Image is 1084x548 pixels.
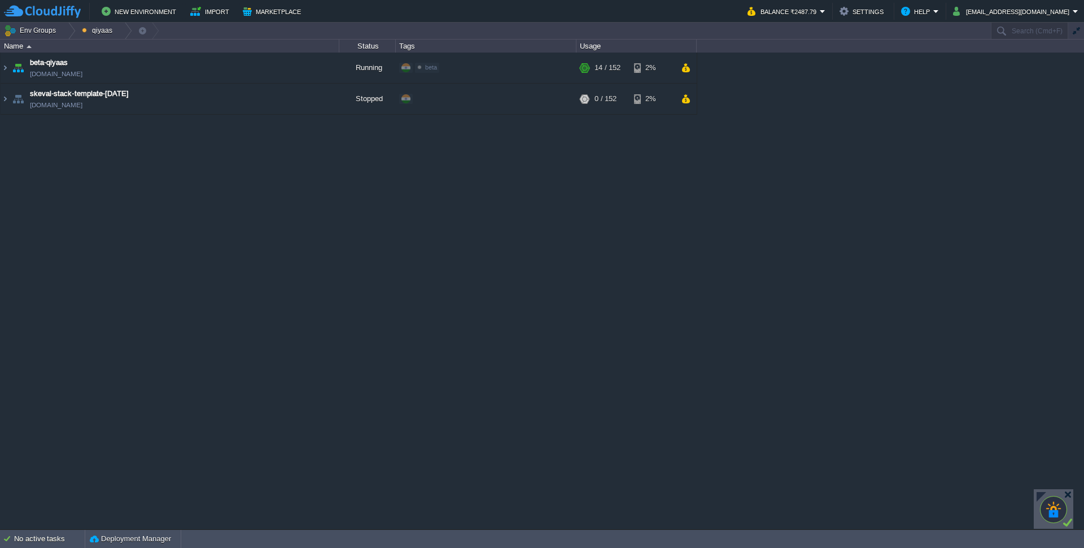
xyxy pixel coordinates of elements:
[102,5,180,18] button: New Environment
[30,99,82,111] a: [DOMAIN_NAME]
[840,5,887,18] button: Settings
[10,84,26,114] img: AMDAwAAAACH5BAEAAAAALAAAAAABAAEAAAICRAEAOw==
[595,84,617,114] div: 0 / 152
[748,5,820,18] button: Balance ₹2487.79
[1,53,10,83] img: AMDAwAAAACH5BAEAAAAALAAAAAABAAEAAAICRAEAOw==
[1037,503,1073,537] iframe: chat widget
[30,68,82,80] a: [DOMAIN_NAME]
[190,5,233,18] button: Import
[425,64,437,71] span: beta
[953,5,1073,18] button: [EMAIL_ADDRESS][DOMAIN_NAME]
[595,53,620,83] div: 14 / 152
[340,40,395,53] div: Status
[634,53,671,83] div: 2%
[339,84,396,114] div: Stopped
[1,40,339,53] div: Name
[1,84,10,114] img: AMDAwAAAACH5BAEAAAAALAAAAAABAAEAAAICRAEAOw==
[4,23,60,38] button: Env Groups
[90,533,171,545] button: Deployment Manager
[634,84,671,114] div: 2%
[577,40,696,53] div: Usage
[339,53,396,83] div: Running
[901,5,933,18] button: Help
[10,53,26,83] img: AMDAwAAAACH5BAEAAAAALAAAAAABAAEAAAICRAEAOw==
[27,45,32,48] img: AMDAwAAAACH5BAEAAAAALAAAAAABAAEAAAICRAEAOw==
[82,23,116,38] button: qiyaas
[14,530,85,548] div: No active tasks
[30,88,129,99] a: skeval-stack-template-[DATE]
[396,40,576,53] div: Tags
[243,5,304,18] button: Marketplace
[30,57,68,68] a: beta-qiyaas
[4,5,81,19] img: CloudJiffy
